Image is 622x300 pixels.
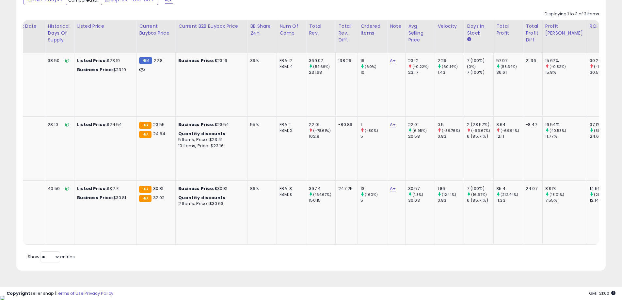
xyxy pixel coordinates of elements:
div: 12.14% [590,197,616,203]
div: 40.50 [48,186,69,192]
small: (58.34%) [501,64,517,69]
div: 57.97 [496,58,523,64]
div: Profit [PERSON_NAME] [545,23,584,37]
a: A+ [390,57,396,64]
div: 231.68 [309,70,335,75]
span: 32.02 [153,195,165,201]
div: Current Buybox Price [139,23,173,37]
div: $24.54 [77,122,131,128]
div: $23.19 [77,58,131,64]
small: (-78.61%) [313,128,330,133]
div: 30.53% [590,70,616,75]
a: Privacy Policy [85,290,113,296]
span: 24.54 [153,131,166,137]
div: $23.54 [178,122,242,128]
b: Business Price: [77,195,113,201]
small: (124.1%) [442,192,456,197]
div: 0.83 [438,197,464,203]
div: $32.71 [77,186,131,192]
div: 20.58 [408,134,435,139]
small: (1.8%) [412,192,423,197]
div: 30.57 [408,186,435,192]
div: Note [390,23,403,30]
a: Terms of Use [56,290,84,296]
span: 23.55 [153,121,165,128]
b: Quantity discounts [178,131,225,137]
div: 7 (100%) [467,70,493,75]
small: (-0.82%) [550,64,566,69]
div: 0.5 [438,122,464,128]
small: Days In Stock. [467,37,471,42]
small: (6.95%) [412,128,427,133]
div: 16 [360,58,387,64]
div: 15.8% [545,70,587,75]
div: 1 [360,122,387,128]
small: (-39.76%) [442,128,460,133]
div: FBA: 3 [279,186,301,192]
div: 5 [360,197,387,203]
div: 138.29 [338,58,353,64]
div: : [178,195,242,201]
div: 12.11 [496,134,523,139]
div: 13 [360,186,387,192]
div: FBM: 0 [279,192,301,197]
div: 23.12 [408,58,435,64]
small: (-66.67%) [471,128,490,133]
div: Current B2B Buybox Price [178,23,245,30]
div: $30.81 [77,195,131,201]
div: 55% [250,122,272,128]
div: 369.97 [309,58,335,64]
div: 2 Items, Price: $30.63 [178,201,242,207]
div: 14.59% [590,186,616,192]
div: Listed Price [77,23,134,30]
span: Show: entries [28,254,75,260]
div: 7.55% [545,197,587,203]
div: 8.91% [545,186,587,192]
div: 22.01 [408,122,435,128]
div: 39% [250,58,272,64]
div: $30.81 [178,186,242,192]
small: (40.53%) [550,128,566,133]
div: 1.43 [438,70,464,75]
div: 86% [250,186,272,192]
div: Days In Stock [467,23,491,37]
small: (18.01%) [550,192,564,197]
b: Listed Price: [77,121,107,128]
div: FBM: 2 [279,128,301,134]
div: Ordered Items [360,23,384,37]
small: (212.44%) [501,192,518,197]
small: (50.26%) [594,128,611,133]
div: 6 (85.71%) [467,134,493,139]
small: FBA [139,131,151,138]
div: ROI [590,23,614,30]
a: A+ [390,185,396,192]
b: Quantity discounts [178,195,225,201]
small: (60%) [365,64,376,69]
div: Total Rev. Diff. [338,23,355,43]
div: 24.07 [526,186,537,192]
div: 16.54% [545,122,587,128]
div: Total Rev. [309,23,333,37]
div: 30.22% [590,58,616,64]
small: (-1.02%) [594,64,609,69]
div: Total Profit Diff. [526,23,540,43]
div: 23.17 [408,70,435,75]
div: 21.36 [526,58,537,64]
div: Historical Days Of Supply [48,23,72,43]
small: (59.69%) [313,64,330,69]
div: 10 [360,70,387,75]
div: Num of Comp. [279,23,303,37]
div: FBA: 1 [279,122,301,128]
small: (16.67%) [471,192,487,197]
b: Listed Price: [77,185,107,192]
div: BB Share 24h. [250,23,274,37]
div: 7 (100%) [467,58,493,64]
div: $23.19 [178,58,242,64]
b: Business Price: [178,185,214,192]
div: 24.69% [590,134,616,139]
span: 2025-10-14 21:00 GMT [589,290,615,296]
small: (160%) [365,192,378,197]
div: FBA: 2 [279,58,301,64]
div: Total Profit [496,23,520,37]
div: 5 [360,134,387,139]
